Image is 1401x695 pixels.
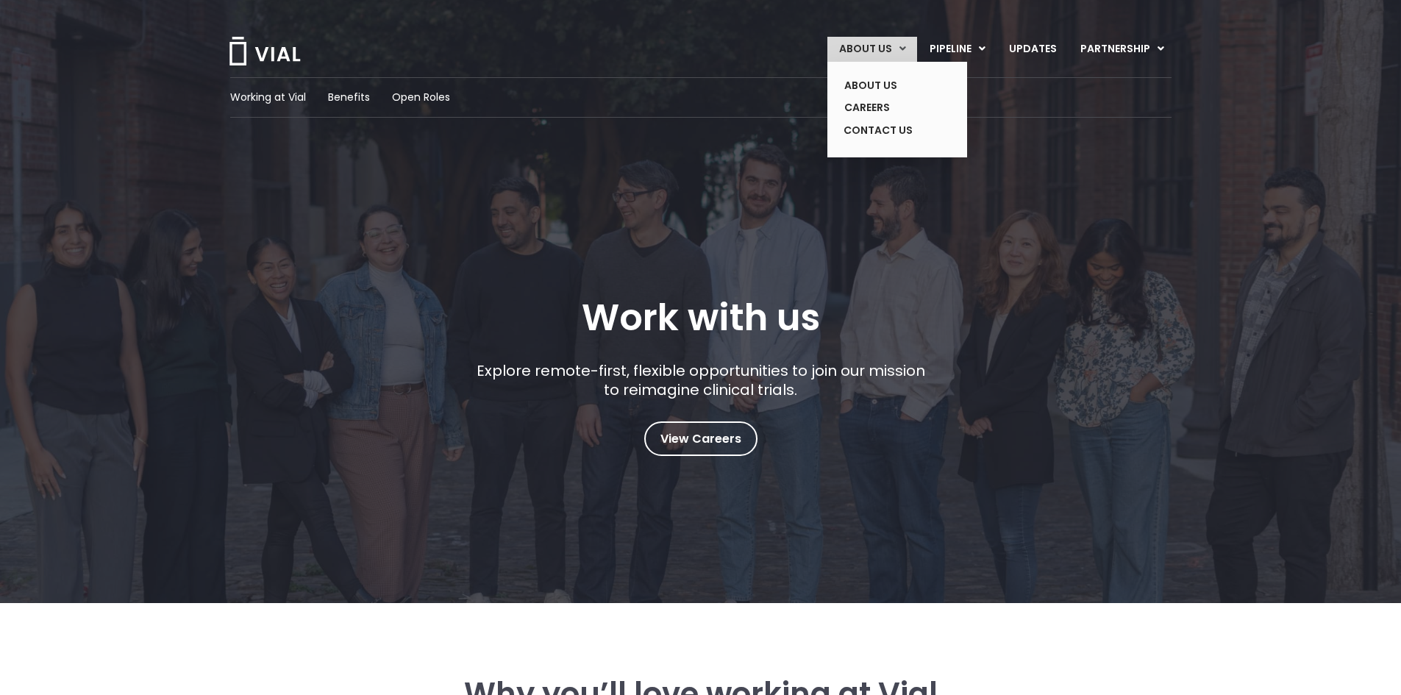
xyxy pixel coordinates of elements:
[1069,37,1176,62] a: PARTNERSHIPMenu Toggle
[997,37,1068,62] a: UPDATES
[582,296,820,339] h1: Work with us
[918,37,997,62] a: PIPELINEMenu Toggle
[471,361,930,399] p: Explore remote-first, flexible opportunities to join our mission to reimagine clinical trials.
[328,90,370,105] a: Benefits
[392,90,450,105] a: Open Roles
[660,430,741,449] span: View Careers
[833,119,940,143] a: CONTACT US
[833,96,940,119] a: CAREERS
[827,37,917,62] a: ABOUT USMenu Toggle
[228,37,302,65] img: Vial Logo
[230,90,306,105] a: Working at Vial
[833,74,940,97] a: ABOUT US
[644,421,757,456] a: View Careers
